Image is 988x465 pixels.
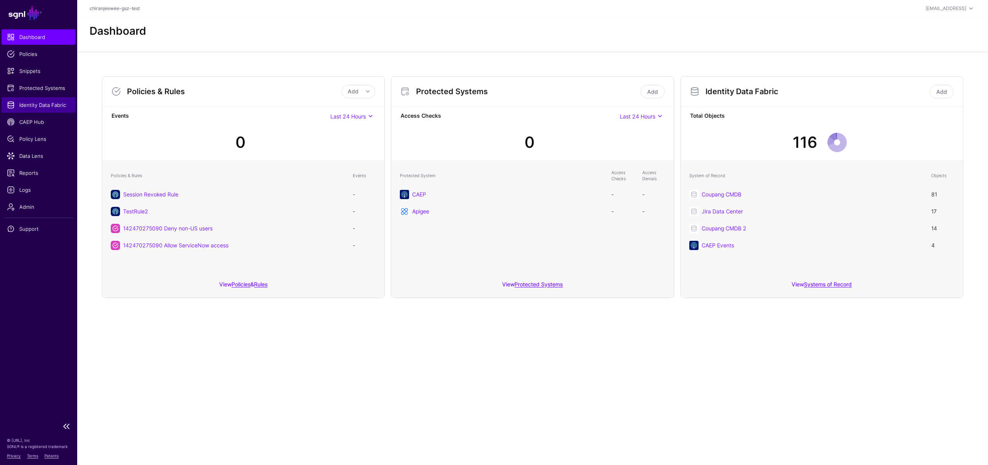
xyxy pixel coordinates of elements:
a: Policy Lens [2,131,76,147]
a: Protected Systems [2,80,76,96]
span: Identity Data Fabric [7,101,70,109]
span: Data Lens [7,152,70,160]
a: Identity Data Fabric [2,97,76,113]
a: CAEP [412,191,426,198]
span: CAEP Hub [7,118,70,126]
span: Dashboard [7,33,70,41]
a: CAEP Events [702,242,734,249]
a: Reports [2,165,76,181]
a: Jira Data Center [702,208,743,215]
a: Session Revoked Rule [123,191,178,198]
h3: Policies & Rules [127,87,342,96]
a: Policies [232,281,250,287]
a: Systems of Record [804,281,852,287]
a: SGNL [5,5,73,22]
img: svg+xml;base64,PHN2ZyB3aWR0aD0iNjQiIGhlaWdodD0iNjQiIHZpZXdCb3g9IjAgMCA2NCA2NCIgZmlsbD0ibm9uZSIgeG... [400,190,409,199]
a: Add [930,85,954,98]
a: Policies [2,46,76,62]
div: 0 [235,131,245,154]
a: Coupang CMDB [702,191,741,198]
div: View [391,276,673,298]
div: [EMAIL_ADDRESS] [925,5,966,12]
td: 4 [927,237,958,254]
img: svg+xml;base64,PHN2ZyB3aWR0aD0iNjQiIGhlaWdodD0iNjQiIHZpZXdCb3g9IjAgMCA2NCA2NCIgZmlsbD0ibm9uZSIgeG... [689,241,699,250]
div: 116 [793,131,817,154]
td: 81 [927,186,958,203]
div: View & [102,276,384,298]
strong: Total Objects [690,112,954,121]
th: Access Checks [607,166,638,186]
a: 142470275090 Deny non-US users [123,225,213,232]
a: Dashboard [2,29,76,45]
td: - [349,186,380,203]
a: 142470275090 Allow ServiceNow access [123,242,228,249]
strong: Access Checks [401,112,619,121]
td: - [349,203,380,220]
th: Policies & Rules [107,166,349,186]
a: chiranjeewee-gsz-test [90,5,140,11]
span: Last 24 Hours [620,113,655,120]
span: Admin [7,203,70,211]
span: Policies [7,50,70,58]
img: svg+xml;base64,PHN2ZyB3aWR0aD0iNjQiIGhlaWdodD0iNjQiIHZpZXdCb3g9IjAgMCA2NCA2NCIgZmlsbD0ibm9uZSIgeG... [400,207,409,216]
a: Coupang CMDB 2 [702,225,746,232]
a: Terms [27,453,38,458]
td: 14 [927,220,958,237]
td: - [607,186,638,203]
th: System of Record [685,166,927,186]
span: Add [348,88,359,95]
h3: Protected Systems [416,87,639,96]
a: Snippets [2,63,76,79]
th: Objects [927,166,958,186]
a: Protected Systems [514,281,563,287]
td: - [349,237,380,254]
span: Protected Systems [7,84,70,92]
p: © [URL], Inc [7,437,70,443]
td: - [638,203,669,220]
div: View [681,276,963,298]
th: Access Denials [638,166,669,186]
span: Logs [7,186,70,194]
th: Events [349,166,380,186]
a: Patents [44,453,59,458]
a: Privacy [7,453,21,458]
a: Admin [2,199,76,215]
a: Apigee [412,208,429,215]
a: Add [641,85,665,98]
td: - [607,203,638,220]
a: Logs [2,182,76,198]
p: SGNL® is a registered trademark [7,443,70,450]
div: 0 [524,131,535,154]
td: - [638,186,669,203]
h3: Identity Data Fabric [705,87,928,96]
a: Data Lens [2,148,76,164]
td: - [349,220,380,237]
h2: Dashboard [90,25,146,38]
span: Snippets [7,67,70,75]
strong: Events [112,112,330,121]
span: Reports [7,169,70,177]
a: TestRule2 [123,208,148,215]
th: Protected System [396,166,607,186]
span: Support [7,225,70,233]
span: Policy Lens [7,135,70,143]
a: Rules [254,281,267,287]
td: 17 [927,203,958,220]
span: Last 24 Hours [330,113,366,120]
a: CAEP Hub [2,114,76,130]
